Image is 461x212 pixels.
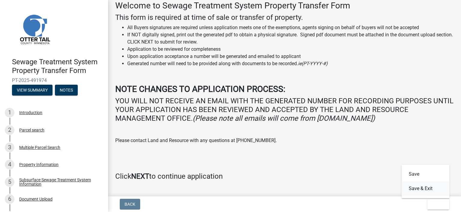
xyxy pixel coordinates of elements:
span: PT-2025-491974 [12,77,96,83]
button: Back [120,199,140,210]
div: 5 [5,177,14,187]
li: Generated number will need to be provided along with documents to be recorded. [127,60,454,67]
button: Notes [55,85,78,95]
div: 2 [5,125,14,135]
div: 1 [5,108,14,117]
div: 3 [5,143,14,152]
li: All Buyers signatures are required unless application meets one of the exemptions, agents signing... [127,24,454,31]
h4: YOU WILL NOT RECEIVE AN EMAIL WITH THE GENERATED NUMBER FOR RECORDING PURPOSES UNTIL YOUR APPLICA... [115,97,454,123]
div: 4 [5,160,14,169]
i: ie(PT-YYYY-#) [298,61,328,66]
li: If NOT digitally signed, print out the generated pdf to obtain a physical signature. Signed pdf d... [127,31,454,46]
div: Document Upload [19,197,53,201]
div: Introduction [19,111,42,115]
div: Property Information [19,162,59,167]
div: Subsurface Sewage Treatment System Information [19,178,98,186]
wm-modal-confirm: Summary [12,88,53,93]
span: Back [125,202,135,207]
li: Upon application acceptance a number will be generated and emailed to applicant [127,53,454,60]
button: Save & Exit [402,181,450,196]
h4: Sewage Treatment System Property Transfer Form [12,58,103,75]
h4: This form is required at time of sale or transfer of property. [115,13,454,22]
strong: NEXT [131,172,149,180]
div: Multiple Parcel Search [19,145,60,150]
li: Application to be reviewed for completeness [127,46,454,53]
wm-modal-confirm: Notes [55,88,78,93]
button: Exit [427,199,449,210]
h3: Welcome to Sewage Treatment System Property Transfer Form [115,1,454,11]
div: Parcel search [19,128,44,132]
strong: NOTE CHANGES TO APPLICATION PROCESS: [115,84,285,94]
span: Exit [432,202,441,207]
div: 6 [5,194,14,204]
img: Otter Tail County, Minnesota [12,6,57,51]
h4: Click to continue application [115,172,454,181]
div: Exit [402,165,450,198]
i: (Please note all emails will come from [DOMAIN_NAME]) [193,114,375,123]
button: Save [402,167,450,181]
p: Please contact Land and Resource with any questions at [PHONE_NUMBER]. [115,137,454,144]
button: View Summary [12,85,53,95]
